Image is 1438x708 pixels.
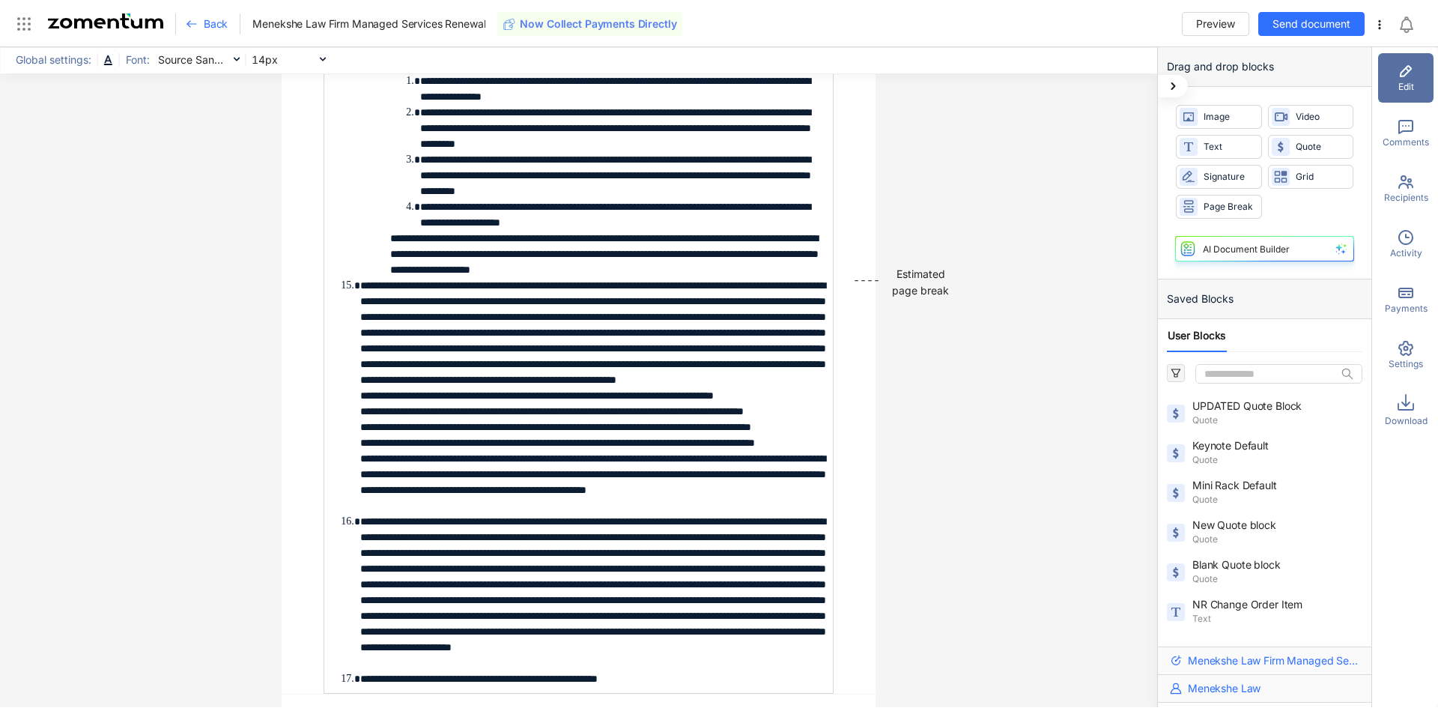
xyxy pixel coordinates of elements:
span: Menekshe Law [1188,681,1260,696]
span: Image [1204,110,1255,124]
span: New Quote block [1192,518,1305,533]
span: Quote [1192,533,1359,546]
span: Settings [1389,357,1423,371]
span: Quote [1192,414,1359,427]
div: Payments [1378,275,1434,324]
div: Recipients [1378,164,1434,214]
span: Global settings: [10,52,95,68]
div: UPDATED Quote BlockQuote [1158,396,1371,430]
span: Font: [121,52,154,68]
div: NR Change Order ItemText [1158,594,1371,629]
span: filter [1171,368,1181,378]
div: ---- [853,272,880,305]
span: Send document [1272,16,1350,32]
span: Text [1204,140,1255,154]
div: Text [1176,135,1262,159]
div: Edit [1378,53,1434,103]
div: Estimated [897,266,945,282]
span: Signature [1204,170,1255,184]
div: Notifications [1398,7,1428,41]
div: Mini Rack DefaultQuote [1158,475,1371,509]
span: Keynote Default [1192,438,1305,453]
div: Keynote DefaultQuote [1158,435,1371,470]
button: filter [1167,364,1185,382]
span: Back [204,16,228,31]
div: Video [1268,105,1354,129]
span: Text [1192,612,1359,626]
span: Comments [1383,136,1429,149]
div: Page Break [1176,195,1262,219]
div: Signature [1176,165,1262,189]
span: Quote [1192,572,1359,586]
span: Video [1296,110,1347,124]
span: Now Collect Payments Directly [520,16,676,31]
div: AI Document Builder [1203,243,1290,255]
span: Menekshe Law Firm Managed Services Renewal [1188,653,1359,668]
div: Activity [1378,220,1434,269]
div: Comments [1378,109,1434,158]
span: Recipients [1384,191,1428,205]
div: Grid [1268,165,1354,189]
span: Grid [1296,170,1347,184]
div: Image [1176,105,1262,129]
div: New Quote blockQuote [1158,515,1371,549]
span: Menekshe Law Firm Managed Services Renewal [252,16,485,31]
span: Preview [1196,16,1235,32]
span: Quote [1296,140,1347,154]
span: Download [1385,414,1428,428]
span: NR Change Order Item [1192,597,1305,612]
span: Quote [1192,493,1359,506]
span: Activity [1390,246,1422,260]
span: Source Sans Pro [157,49,240,71]
div: Saved Blocks [1158,279,1371,319]
img: Zomentum Logo [48,13,163,28]
span: Payments [1385,302,1428,315]
div: Blank Quote blockQuote [1158,554,1371,589]
span: Page Break [1204,200,1255,214]
span: Mini Rack Default [1192,478,1305,493]
span: 14px [251,49,326,71]
span: User Blocks [1168,328,1226,343]
span: Blank Quote block [1192,557,1305,572]
button: Preview [1182,12,1249,36]
span: UPDATED Quote Block [1192,399,1305,414]
div: Settings [1378,330,1434,380]
div: Drag and drop blocks [1158,47,1371,87]
button: Send document [1258,12,1365,36]
span: Edit [1398,80,1414,94]
div: page break [892,282,949,299]
span: Quote [1192,453,1359,467]
button: Now Collect Payments Directly [497,12,682,36]
div: Download [1378,386,1434,435]
div: Quote [1268,135,1354,159]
